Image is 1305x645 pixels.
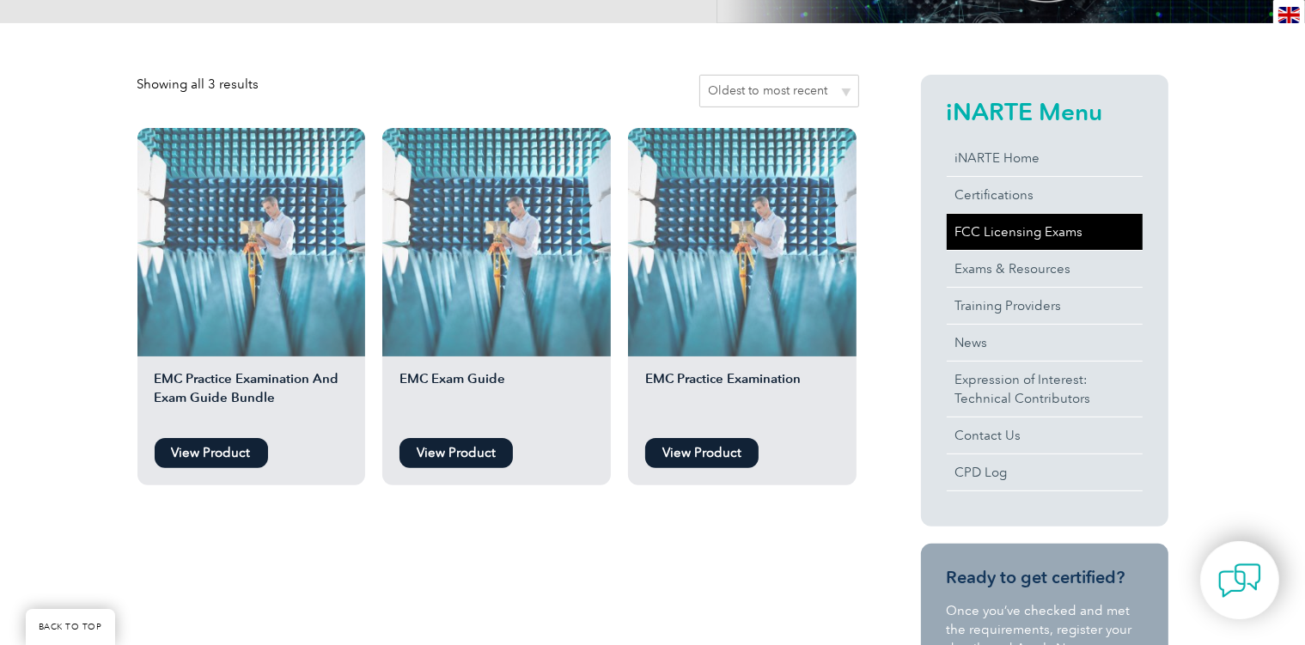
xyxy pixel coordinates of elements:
[947,140,1143,176] a: iNARTE Home
[382,128,611,429] a: EMC Exam Guide
[137,75,259,94] p: Showing all 3 results
[947,454,1143,490] a: CPD Log
[382,369,611,429] h2: EMC Exam Guide
[155,438,268,468] a: View Product
[137,369,366,429] h2: EMC Practice Examination And Exam Guide Bundle
[699,75,859,107] select: Shop order
[628,128,857,356] img: EMC Practice Examination
[382,128,611,356] img: EMC Exam Guide
[947,362,1143,417] a: Expression of Interest:Technical Contributors
[26,609,115,645] a: BACK TO TOP
[628,369,857,429] h2: EMC Practice Examination
[947,325,1143,361] a: News
[1218,559,1261,602] img: contact-chat.png
[137,128,366,356] img: EMC Practice Examination And Exam Guide Bundle
[1278,7,1300,23] img: en
[645,438,759,468] a: View Product
[628,128,857,429] a: EMC Practice Examination
[947,288,1143,324] a: Training Providers
[947,251,1143,287] a: Exams & Resources
[947,567,1143,588] h3: Ready to get certified?
[947,177,1143,213] a: Certifications
[947,98,1143,125] h2: iNARTE Menu
[137,128,366,429] a: EMC Practice Examination And Exam Guide Bundle
[947,417,1143,453] a: Contact Us
[947,214,1143,250] a: FCC Licensing Exams
[399,438,513,468] a: View Product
